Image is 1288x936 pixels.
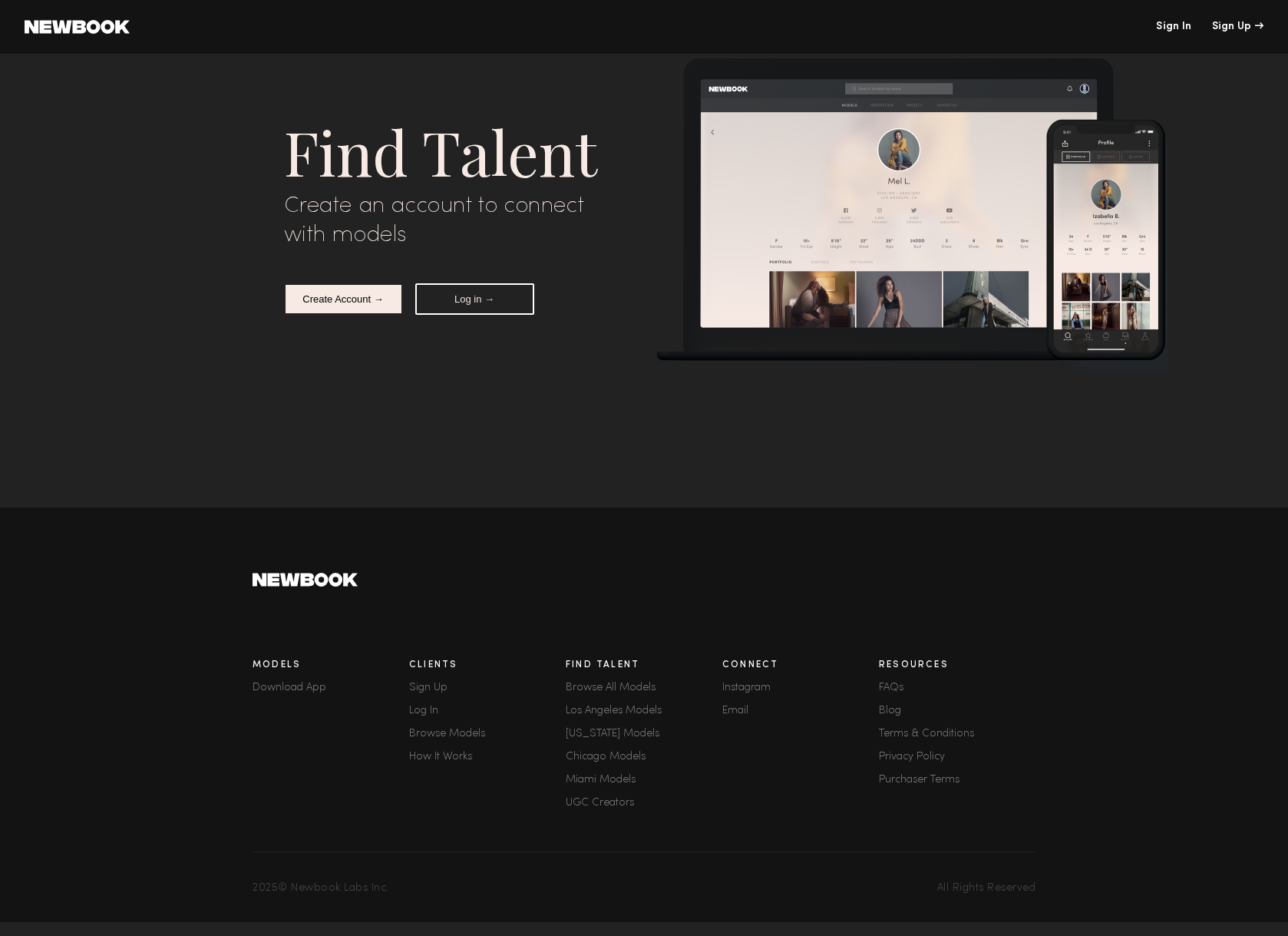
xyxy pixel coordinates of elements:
a: Browse Models [409,729,566,739]
a: [US_STATE] Models [566,729,722,739]
a: Purchaser Terms [879,775,1035,786]
a: Instagram [722,683,879,693]
img: devices.png [656,58,1168,372]
a: Email [722,706,879,716]
a: Log In [409,706,566,716]
h3: Models [253,660,409,670]
span: 2025 © Newbook Labs Inc. [253,883,389,894]
a: Miami Models [566,775,722,786]
a: UGC Creators [566,798,722,809]
h3: Find Talent [566,660,722,670]
h3: Clients [409,660,566,670]
a: Sign In [1156,21,1191,32]
div: Find Talent [284,110,633,192]
a: Privacy Policy [879,752,1035,762]
a: How It Works [409,752,566,762]
h3: Connect [722,660,879,670]
a: Browse All Models [566,683,722,693]
a: Chicago Models [566,752,722,762]
a: Download App [253,683,409,693]
span: All Rights Reserved [937,883,1036,894]
div: Sign Up [1212,21,1263,32]
div: Sign Up [409,683,566,693]
a: Blog [879,706,1035,716]
a: FAQs [879,683,1035,693]
a: Los Angeles Models [566,706,722,716]
h3: Resources [879,660,1035,670]
a: Terms & Conditions [879,729,1035,739]
button: Create Account → [284,283,403,315]
button: Log in → [415,283,534,315]
div: Create an account to connect with models [284,192,633,250]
